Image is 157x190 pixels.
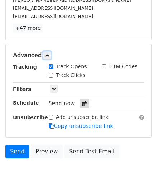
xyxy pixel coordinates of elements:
strong: Unsubscribe [13,115,48,120]
small: [EMAIL_ADDRESS][DOMAIN_NAME] [13,5,93,11]
a: Copy unsubscribe link [49,123,113,129]
strong: Tracking [13,64,37,70]
label: Track Clicks [56,71,86,79]
h5: Advanced [13,51,144,59]
a: +47 more [13,24,43,33]
label: UTM Codes [109,63,137,70]
a: Send Test Email [64,145,119,158]
strong: Schedule [13,100,39,106]
label: Add unsubscribe link [56,113,108,121]
small: [EMAIL_ADDRESS][DOMAIN_NAME] [13,14,93,19]
a: Send [5,145,29,158]
a: Preview [31,145,63,158]
strong: Filters [13,86,31,92]
label: Track Opens [56,63,87,70]
span: Send now [49,100,75,107]
iframe: Chat Widget [121,156,157,190]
